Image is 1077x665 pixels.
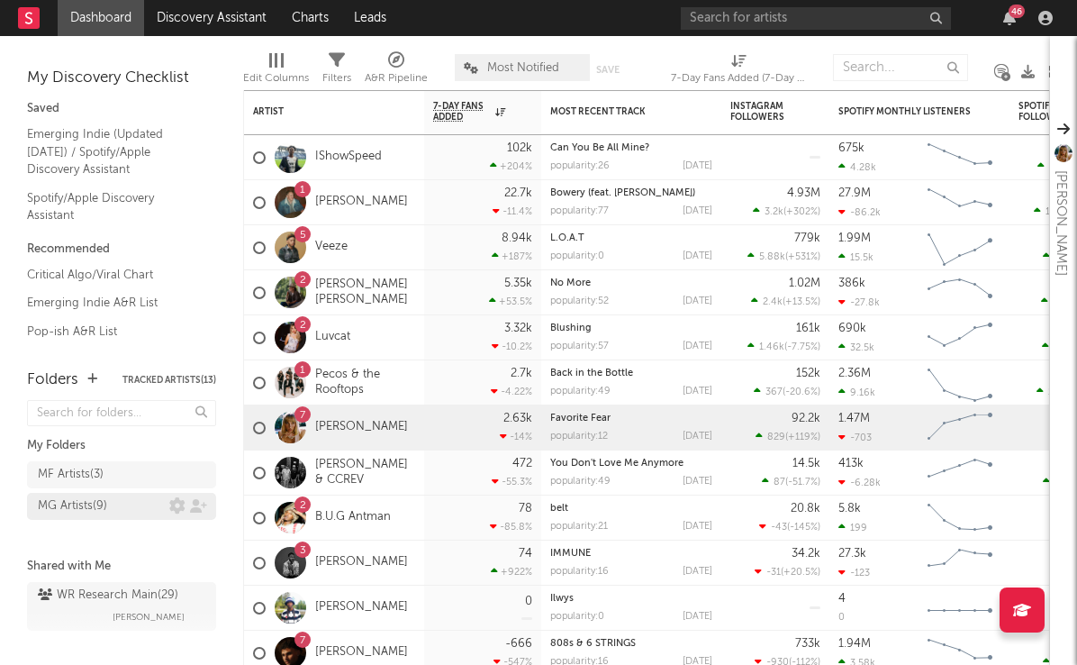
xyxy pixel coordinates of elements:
a: IMMUNE [550,549,591,559]
svg: Chart title [919,586,1000,631]
a: Ilwys [550,594,574,604]
a: [PERSON_NAME] [315,645,408,660]
a: Spotify/Apple Discovery Assistant [27,188,198,225]
div: 74 [519,548,532,560]
a: Pecos & the Rooftops [315,368,415,398]
span: -7.75 % [787,342,818,352]
span: 367 [765,387,783,397]
div: Can You Be All Mine? [550,143,712,153]
div: 733k [795,638,820,650]
a: belt [550,504,568,514]
div: popularity: 21 [550,522,608,532]
a: You Don't Love Me Anymore [550,459,683,469]
div: [DATE] [683,567,712,577]
div: 3.32k [504,323,532,334]
div: 4.28k [838,161,876,173]
div: 2.7k [511,368,532,379]
div: 46 [1009,5,1025,18]
div: [DATE] [683,342,712,351]
div: ( ) [751,296,820,307]
svg: Chart title [919,180,1000,225]
div: ( ) [747,251,820,262]
div: Folders [27,369,78,391]
div: popularity: 26 [550,161,610,171]
div: 2.36M [838,368,871,379]
div: popularity: 52 [550,296,609,306]
div: 102k [507,142,532,154]
div: 14.5k [792,458,820,469]
span: 5.88k [759,252,785,262]
svg: Chart title [919,451,1000,496]
div: popularity: 0 [550,612,604,622]
div: 4.93M [787,187,820,199]
a: Veeze [315,240,348,255]
div: 15.5k [838,251,873,263]
div: +53.5 % [489,296,532,307]
span: +531 % [788,252,818,262]
div: Instagram Followers [730,101,793,123]
svg: Chart title [919,541,1000,586]
div: -11.4 % [493,205,532,217]
div: +922 % [491,566,532,578]
svg: Chart title [919,405,1000,451]
div: A&R Pipeline [365,68,428,89]
div: 4 [838,593,846,605]
a: [PERSON_NAME] & CCREV [315,458,415,488]
a: Emerging Indie A&R List [27,293,198,313]
svg: Chart title [919,135,1000,180]
div: 20.8k [791,503,820,515]
div: 32.5k [838,342,874,353]
div: 7-Day Fans Added (7-Day Fans Added) [671,68,806,89]
span: -51.7 % [788,478,818,487]
a: MF Artists(3) [27,461,216,488]
span: Most Notified [487,62,559,74]
div: popularity: 12 [550,432,608,442]
div: -6.28k [838,477,881,488]
div: 152k [796,368,820,379]
div: 472 [512,458,532,469]
div: popularity: 49 [550,387,611,396]
div: -14 % [500,431,532,442]
div: popularity: 57 [550,342,609,351]
div: Favorite Fear [550,414,712,424]
a: Blushing [550,323,592,333]
div: IMMUNE [550,549,712,559]
svg: Chart title [919,225,1000,270]
button: Save [596,65,620,75]
div: -10.2 % [492,341,532,352]
div: [DATE] [683,432,712,442]
div: 1.99M [838,232,871,244]
span: 7-Day Fans Added [433,101,491,123]
div: 199 [838,522,867,533]
div: 92.2k [792,413,820,424]
a: 808s & 6 STRINGS [550,639,636,649]
div: [DATE] [683,612,712,622]
div: [DATE] [683,477,712,487]
div: Recommended [27,239,216,260]
input: Search for artists [681,7,951,30]
div: 690k [838,323,866,334]
div: 1.47M [838,413,870,424]
div: Ilwys [550,594,712,604]
span: 87 [774,478,785,487]
span: +119 % [788,433,818,442]
svg: Chart title [919,315,1000,360]
span: 2.4k [763,297,783,307]
div: ( ) [753,205,820,217]
input: Search for folders... [27,400,216,426]
a: No More [550,278,591,288]
div: L.O.A.T [550,233,712,243]
div: 8.94k [502,232,532,244]
div: 78 [519,503,532,515]
div: MF Artists ( 3 ) [38,464,104,486]
a: IShowSpeed [315,150,382,165]
div: 779k [794,232,820,244]
span: -43 [771,523,787,533]
div: 9.16k [838,387,875,398]
div: ( ) [762,476,820,487]
div: Bowery (feat. Kings of Leon) [550,188,712,198]
div: [DATE] [683,206,712,216]
div: [DATE] [683,522,712,532]
div: No More [550,278,712,288]
div: 2.63k [503,413,532,424]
